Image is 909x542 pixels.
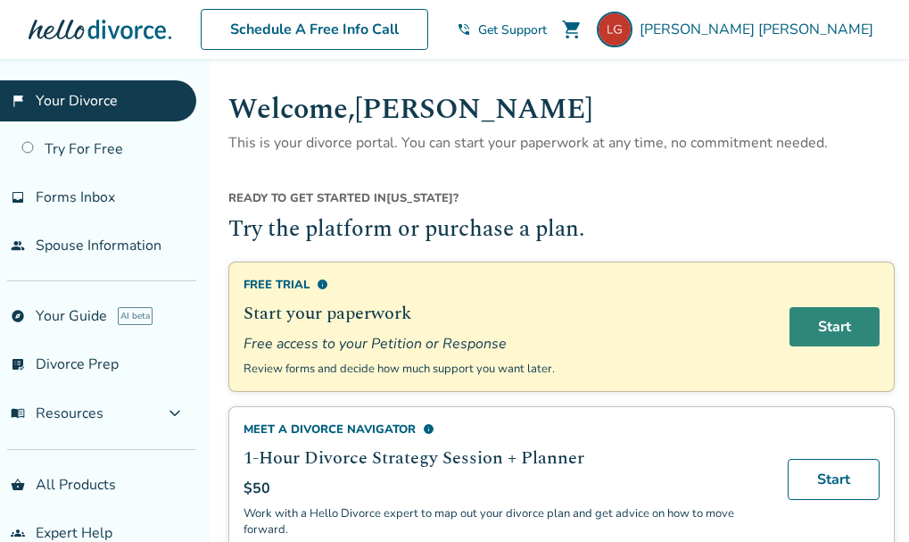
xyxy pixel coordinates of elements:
[11,94,25,108] span: flag_2
[457,21,547,38] a: phone_in_talkGet Support
[457,22,471,37] span: phone_in_talk
[228,190,386,206] span: Ready to get started in
[317,279,328,290] span: info
[788,459,880,500] a: Start
[228,213,895,247] h2: Try the platform or purchase a plan.
[164,403,186,424] span: expand_more
[118,307,153,325] span: AI beta
[244,277,768,293] div: Free Trial
[201,9,428,50] a: Schedule A Free Info Call
[11,526,25,540] span: groups
[244,361,768,377] p: Review forms and decide how much support you want later.
[244,300,768,327] h2: Start your paperwork
[228,131,895,154] p: This is your divorce portal. You can start your paperwork at any time, no commitment needed.
[597,12,632,47] img: lauraagarza29@gmail.com
[11,404,103,423] span: Resources
[640,20,880,39] span: [PERSON_NAME] [PERSON_NAME]
[244,505,766,538] p: Work with a Hello Divorce expert to map out your divorce plan and get advice on how to move forward.
[478,21,547,38] span: Get Support
[789,307,880,346] a: Start
[423,423,434,435] span: info
[228,88,895,131] h1: Welcome, [PERSON_NAME]
[228,190,895,213] div: [US_STATE] ?
[244,445,766,471] h2: 1-Hour Divorce Strategy Session + Planner
[11,190,25,204] span: inbox
[244,479,270,498] span: $50
[244,334,768,354] span: Free access to your Petition or Response
[11,357,25,371] span: list_alt_check
[561,19,583,40] span: shopping_cart
[11,406,25,421] span: menu_book
[36,188,115,207] span: Forms Inbox
[820,456,909,542] iframe: Chat Widget
[11,309,25,323] span: explore
[11,478,25,492] span: shopping_basket
[244,421,766,438] div: Meet a divorce navigator
[11,238,25,253] span: people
